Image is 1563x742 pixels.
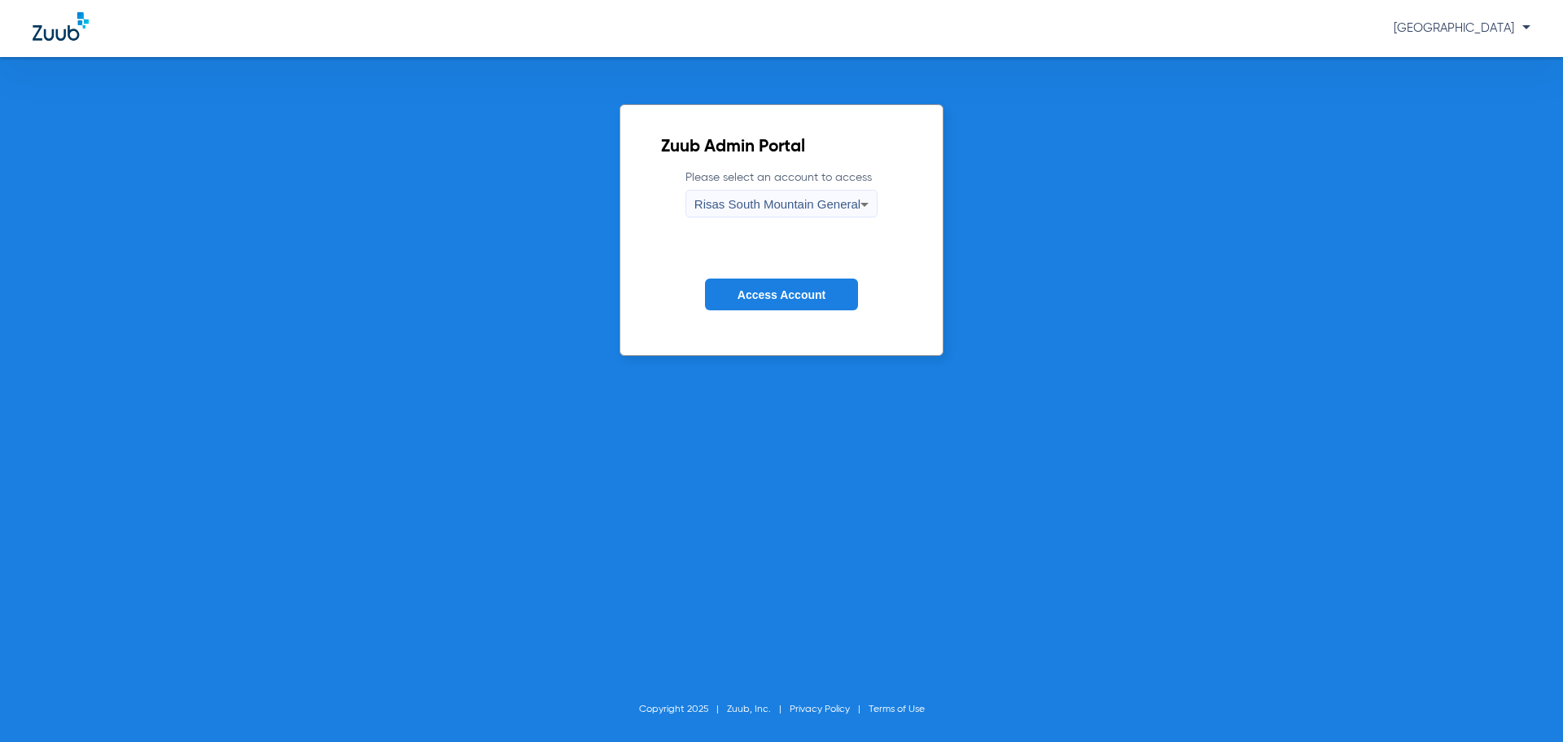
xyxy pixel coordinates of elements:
[694,197,860,211] span: Risas South Mountain General
[685,169,878,217] label: Please select an account to access
[790,705,850,714] a: Privacy Policy
[33,12,89,41] img: Zuub Logo
[639,701,727,718] li: Copyright 2025
[1394,22,1530,34] span: [GEOGRAPHIC_DATA]
[705,279,858,310] button: Access Account
[661,139,902,156] h2: Zuub Admin Portal
[738,288,825,301] span: Access Account
[869,705,925,714] a: Terms of Use
[727,701,790,718] li: Zuub, Inc.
